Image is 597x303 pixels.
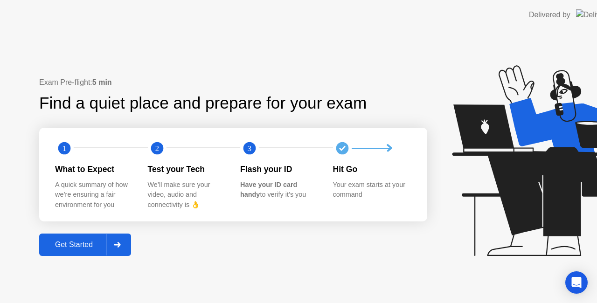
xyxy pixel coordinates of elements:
[39,91,368,116] div: Find a quiet place and prepare for your exam
[55,163,133,175] div: What to Expect
[39,234,131,256] button: Get Started
[92,78,112,86] b: 5 min
[240,181,297,199] b: Have your ID card handy
[240,180,318,200] div: to verify it’s you
[155,144,159,153] text: 2
[333,163,411,175] div: Hit Go
[148,180,226,210] div: We’ll make sure your video, audio and connectivity is 👌
[565,271,588,294] div: Open Intercom Messenger
[39,77,427,88] div: Exam Pre-flight:
[42,241,106,249] div: Get Started
[55,180,133,210] div: A quick summary of how we’re ensuring a fair environment for you
[148,163,226,175] div: Test your Tech
[333,180,411,200] div: Your exam starts at your command
[529,9,570,21] div: Delivered by
[240,163,318,175] div: Flash your ID
[62,144,66,153] text: 1
[248,144,251,153] text: 3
